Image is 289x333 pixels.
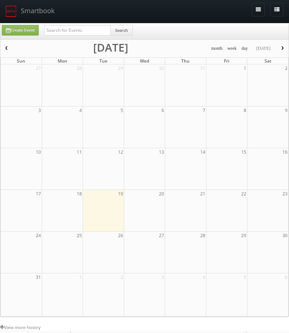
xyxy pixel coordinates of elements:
span: 25 [76,232,83,239]
span: Sat [265,58,271,64]
span: 31 [35,273,42,281]
span: 6 [161,106,165,114]
button: Search [110,25,133,36]
span: 4 [202,273,206,281]
span: 29 [117,64,124,72]
span: 10 [35,148,42,156]
span: Mon [58,58,67,64]
span: 30 [158,64,165,72]
span: 24 [35,232,42,239]
span: 28 [76,64,83,72]
span: 16 [282,148,288,156]
span: 15 [240,148,247,156]
span: 17 [35,190,42,198]
span: 29 [240,232,247,239]
a: Create Event [2,25,39,35]
span: 31 [199,64,206,72]
span: 1 [79,273,83,281]
span: 21 [199,190,206,198]
img: smartbook-logo.png [5,5,17,17]
input: Search for Events [44,25,111,35]
span: 18 [76,190,83,198]
span: 30 [282,232,288,239]
span: 22 [240,190,247,198]
span: 20 [158,190,165,198]
span: 27 [158,232,165,239]
span: 5 [243,273,247,281]
span: 6 [284,273,288,281]
span: 12 [117,148,124,156]
span: 13 [158,148,165,156]
span: Sun [17,58,25,64]
span: 27 [35,64,42,72]
span: Thu [181,58,190,64]
span: Wed [140,58,149,64]
span: 11 [76,148,83,156]
span: 19 [117,190,124,198]
span: 5 [120,106,124,114]
h2: [DATE] [93,44,128,51]
button: week [225,44,239,53]
span: Fri [224,58,229,64]
span: 26 [117,232,124,239]
span: 7 [202,106,206,114]
button: day [239,44,251,53]
span: 1 [243,64,247,72]
span: 2 [284,64,288,72]
span: 23 [282,190,288,198]
span: 3 [38,106,42,114]
span: 28 [199,232,206,239]
span: 2 [120,273,124,281]
span: 8 [243,106,247,114]
span: 3 [161,273,165,281]
button: month [209,44,225,53]
span: 4 [79,106,83,114]
button: [DATE] [254,44,273,53]
span: 9 [284,106,288,114]
span: 14 [199,148,206,156]
span: Tue [99,58,107,64]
